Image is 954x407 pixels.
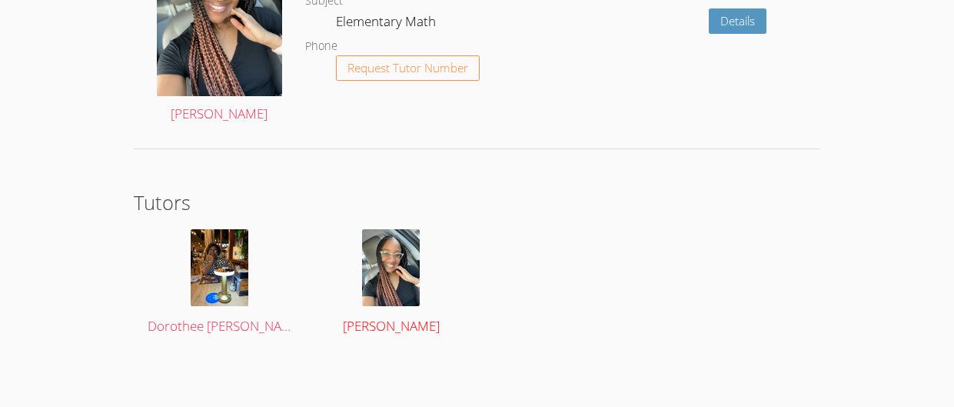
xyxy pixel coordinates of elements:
[362,229,420,306] img: avatar.jpg
[134,188,821,217] h2: Tutors
[343,317,440,335] span: [PERSON_NAME]
[148,229,292,338] a: Dorothee [PERSON_NAME]
[319,229,464,338] a: [PERSON_NAME]
[336,11,439,37] dd: Elementary Math
[709,8,766,34] a: Details
[148,317,304,335] span: Dorothee [PERSON_NAME]
[191,229,248,306] img: IMG_8217.jpeg
[336,55,480,81] button: Request Tutor Number
[305,37,337,56] dt: Phone
[347,62,468,74] span: Request Tutor Number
